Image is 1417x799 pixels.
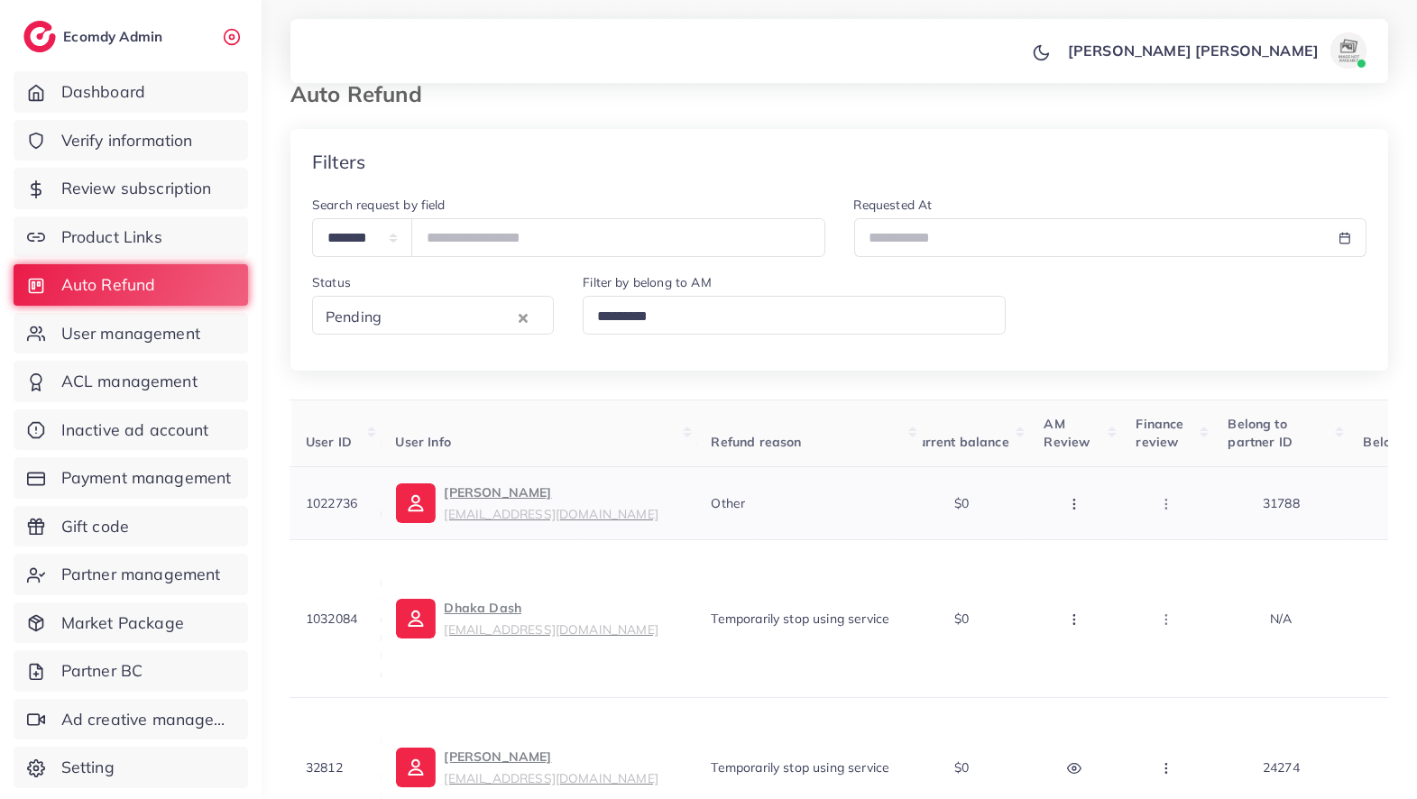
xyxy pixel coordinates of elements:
[1263,759,1300,776] span: 24274
[711,611,889,627] span: Temporarily stop using service
[387,303,514,331] input: Search for option
[444,506,658,521] small: [EMAIL_ADDRESS][DOMAIN_NAME]
[61,129,193,152] span: Verify information
[954,611,969,627] span: $0
[23,21,56,52] img: logo
[14,361,248,402] a: ACL management
[61,611,184,635] span: Market Package
[395,434,450,450] span: User Info
[14,554,248,595] a: Partner management
[61,80,145,104] span: Dashboard
[854,196,933,214] label: Requested At
[14,650,248,692] a: Partner BC
[1228,416,1293,450] span: Belong to partner ID
[14,313,248,354] a: User management
[61,273,156,297] span: Auto Refund
[306,611,357,627] span: 1032084
[23,21,167,52] a: logoEcomdy Admin
[14,216,248,258] a: Product Links
[444,770,658,785] small: [EMAIL_ADDRESS][DOMAIN_NAME]
[61,756,115,779] span: Setting
[61,418,209,442] span: Inactive ad account
[444,746,658,789] p: [PERSON_NAME]
[395,482,658,525] a: [PERSON_NAME][EMAIL_ADDRESS][DOMAIN_NAME]
[61,563,221,586] span: Partner management
[61,177,212,200] span: Review subscription
[61,659,143,683] span: Partner BC
[63,28,167,45] h2: Ecomdy Admin
[395,748,435,787] img: ic-user-info.36bf1079.svg
[312,296,554,335] div: Search for option
[61,322,200,345] span: User management
[14,602,248,644] a: Market Package
[61,370,198,393] span: ACL management
[519,307,528,327] button: Clear Selected
[444,482,658,525] p: [PERSON_NAME]
[312,196,446,214] label: Search request by field
[290,81,437,107] h3: Auto Refund
[395,597,658,640] a: Dhaka Dash[EMAIL_ADDRESS][DOMAIN_NAME]
[61,225,162,249] span: Product Links
[14,457,248,499] a: Payment management
[1263,495,1300,511] span: 31788
[954,495,969,511] span: $0
[61,515,129,538] span: Gift code
[14,168,248,209] a: Review subscription
[909,434,1009,450] span: Current balance
[306,759,343,776] span: 32812
[395,483,435,523] img: ic-user-info.36bf1079.svg
[14,264,248,306] a: Auto Refund
[14,747,248,788] a: Setting
[312,151,365,173] h4: Filters
[14,506,248,547] a: Gift code
[1270,611,1292,627] span: N/A
[14,699,248,740] a: Ad creative management
[444,621,658,637] small: [EMAIL_ADDRESS][DOMAIN_NAME]
[583,273,712,291] label: Filter by belong to AM
[306,434,352,450] span: User ID
[14,71,248,113] a: Dashboard
[1068,40,1319,61] p: [PERSON_NAME] [PERSON_NAME]
[322,304,385,331] span: Pending
[312,273,351,291] label: Status
[711,434,801,450] span: Refund reason
[61,466,232,490] span: Payment management
[395,599,435,638] img: ic-user-info.36bf1079.svg
[591,303,994,331] input: Search for option
[1136,416,1184,450] span: Finance review
[1058,32,1374,69] a: [PERSON_NAME] [PERSON_NAME]avatar
[1044,416,1090,450] span: AM Review
[14,409,248,451] a: Inactive ad account
[444,597,658,640] p: Dhaka Dash
[395,746,658,789] a: [PERSON_NAME][EMAIL_ADDRESS][DOMAIN_NAME]
[583,296,1005,335] div: Search for option
[1330,32,1366,69] img: avatar
[61,708,235,731] span: Ad creative management
[954,759,969,776] span: $0
[306,495,357,511] span: 1022736
[711,495,745,511] span: Other
[711,759,889,776] span: Temporarily stop using service
[14,120,248,161] a: Verify information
